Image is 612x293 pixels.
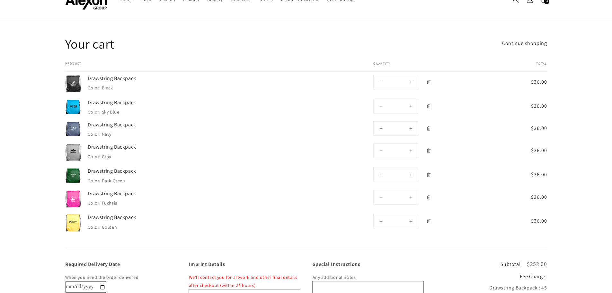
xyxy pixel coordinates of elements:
[65,273,176,281] p: When you need the order delivered
[510,193,547,201] span: $36.00
[65,214,82,232] img: Drawstring Backpack
[388,214,404,228] input: Quantity for Drawstring Backpack
[388,190,404,204] input: Quantity for Drawstring Backpack
[388,99,404,113] input: Quantity for Drawstring Backpack
[423,101,434,112] a: Remove Drawstring Backpack - Sky Blue
[65,143,82,161] img: Drawstring Backpack
[65,121,82,137] img: Drawstring Backpack
[88,131,101,137] dt: Color:
[423,215,434,227] a: Remove Drawstring Backpack - Golden
[501,262,520,267] h3: Subtotal
[510,102,547,110] span: $36.00
[510,124,547,132] span: $36.00
[88,200,101,206] dt: Color:
[88,190,184,197] a: Drawstring Backpack
[88,224,101,230] dt: Color:
[65,35,114,52] h1: Your cart
[502,39,547,48] a: Continue shopping
[65,168,82,183] img: Drawstring Backpack
[102,85,113,91] dd: Black
[388,168,404,182] input: Quantity for Drawstring Backpack
[102,178,125,184] dd: Dark Green
[423,145,434,156] a: Remove Drawstring Backpack - Gray
[510,171,547,179] span: $36.00
[65,99,82,115] img: Drawstring Backpack
[313,273,423,281] p: Any additional notes
[388,122,404,135] input: Quantity for Drawstring Backpack
[88,99,184,106] a: Drawstring Backpack
[423,123,434,134] a: Remove Drawstring Backpack - Navy
[65,75,82,93] img: Drawstring Backpack
[436,273,547,280] h2: Fee Charge:
[510,78,547,86] span: $36.00
[510,147,547,154] span: $36.00
[102,154,111,160] dd: Gray
[436,283,547,293] div: Drawstring Backpack : 45
[423,77,434,88] a: Remove Drawstring Backpack - Black
[102,131,111,137] dd: Navy
[354,62,503,72] th: Quantity
[102,109,120,115] dd: Sky Blue
[527,261,547,267] p: $252.00
[189,261,300,267] label: Imprint Details
[88,109,101,115] dt: Color:
[423,169,434,180] a: Remove Drawstring Backpack - Dark Green
[503,62,547,72] th: Total
[189,273,300,289] p: We'll contact you for artwork and other final details after checkout (within 24 hours)
[88,178,101,184] dt: Color:
[88,214,184,221] a: Drawstring Backpack
[88,85,101,91] dt: Color:
[88,143,184,151] a: Drawstring Backpack
[88,154,101,160] dt: Color:
[88,75,184,82] a: Drawstring Backpack
[102,200,118,206] dd: Fuchsia
[88,121,184,128] a: Drawstring Backpack
[65,62,354,72] th: Product
[102,224,117,230] dd: Golden
[65,261,176,267] label: Required Delivery Date
[423,192,434,203] a: Remove Drawstring Backpack - Fuchsia
[313,261,423,267] label: Special Instructions
[88,168,184,175] a: Drawstring Backpack
[65,190,82,208] img: Drawstring Backpack
[388,75,404,89] input: Quantity for Drawstring Backpack
[388,144,404,158] input: Quantity for Drawstring Backpack
[510,217,547,225] span: $36.00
